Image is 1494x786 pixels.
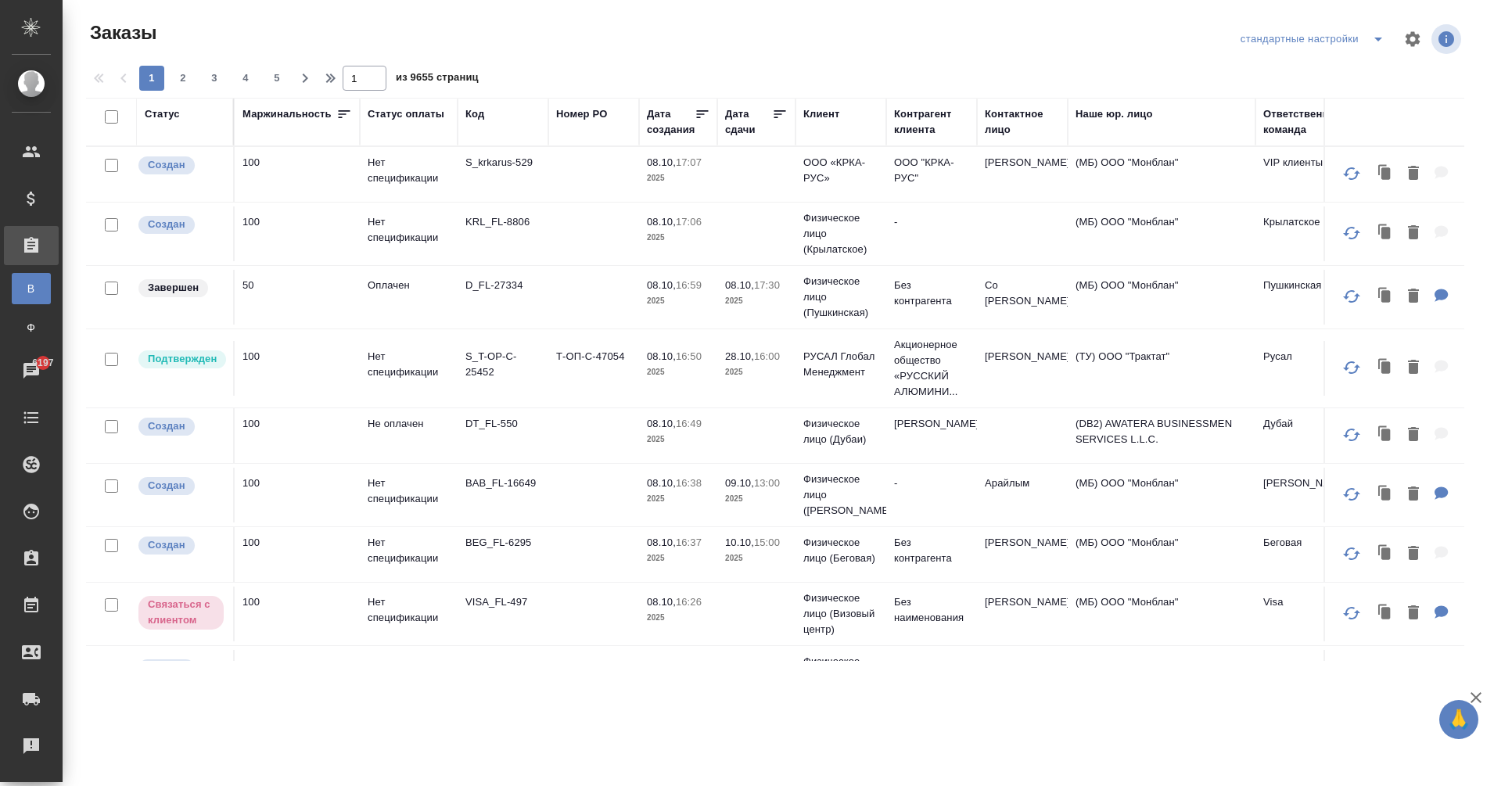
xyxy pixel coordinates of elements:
[171,66,196,91] button: 2
[725,106,772,138] div: Дата сдачи
[1446,703,1472,736] span: 🙏
[894,658,969,673] p: -
[235,650,360,705] td: 100
[465,594,540,610] p: VISA_FL-497
[647,418,676,429] p: 08.10,
[1431,24,1464,54] span: Посмотреть информацию
[1068,650,1255,705] td: (МБ) ООО "Монблан"
[1400,352,1427,384] button: Удалить
[465,214,540,230] p: KRL_FL-8806
[137,535,225,556] div: Выставляется автоматически при создании заказа
[1068,527,1255,582] td: (МБ) ООО "Монблан"
[977,527,1068,582] td: [PERSON_NAME]
[676,216,702,228] p: 17:06
[647,551,709,566] p: 2025
[137,155,225,176] div: Выставляется автоматически при создании заказа
[465,155,540,170] p: S_krkarus-529
[1068,206,1255,261] td: (МБ) ООО "Монблан"
[465,535,540,551] p: BEG_FL-6295
[1370,419,1400,451] button: Клонировать
[465,349,540,380] p: S_T-OP-C-25452
[1237,27,1394,52] div: split button
[12,312,51,343] a: Ф
[676,156,702,168] p: 17:07
[148,217,185,232] p: Создан
[725,537,754,548] p: 10.10,
[235,206,360,261] td: 100
[137,349,225,370] div: Выставляет КМ после уточнения всех необходимых деталей и получения согласия клиента на запуск. С ...
[647,106,695,138] div: Дата создания
[647,596,676,608] p: 08.10,
[1370,352,1400,384] button: Клонировать
[360,527,458,582] td: Нет спецификации
[1400,538,1427,570] button: Удалить
[242,106,332,122] div: Маржинальность
[148,351,217,367] p: Подтвержден
[977,468,1068,522] td: Арайлым
[894,155,969,186] p: ООО "КРКА-РУС"
[803,155,878,186] p: ООО «КРКА-РУС»
[235,587,360,641] td: 100
[1333,416,1370,454] button: Обновить
[1400,158,1427,190] button: Удалить
[1333,278,1370,315] button: Обновить
[1394,20,1431,58] span: Настроить таблицу
[148,537,185,553] p: Создан
[368,106,444,122] div: Статус оплаты
[894,214,969,230] p: -
[676,659,702,671] p: 16:12
[360,587,458,641] td: Нет спецификации
[803,535,878,566] p: Физическое лицо (Беговая)
[894,535,969,566] p: Без контрагента
[1400,281,1427,313] button: Удалить
[137,476,225,497] div: Выставляется автоматически при создании заказа
[360,468,458,522] td: Нет спецификации
[725,293,788,309] p: 2025
[137,278,225,299] div: Выставляет КМ при направлении счета или после выполнения всех работ/сдачи заказа клиенту. Окончат...
[465,278,540,293] p: D_FL-27334
[548,341,639,396] td: Т-ОП-С-47054
[894,416,969,432] p: [PERSON_NAME]
[1370,479,1400,511] button: Клонировать
[137,658,225,679] div: Выставляется автоматически при создании заказа
[556,106,607,122] div: Номер PO
[148,478,185,493] p: Создан
[676,350,702,362] p: 16:50
[137,416,225,437] div: Выставляется автоматически при создании заказа
[647,230,709,246] p: 2025
[86,20,156,45] span: Заказы
[12,273,51,304] a: В
[647,216,676,228] p: 08.10,
[725,551,788,566] p: 2025
[1400,217,1427,249] button: Удалить
[360,650,458,705] td: Оплачен
[148,280,199,296] p: Завершен
[894,106,969,138] div: Контрагент клиента
[1068,587,1255,641] td: (МБ) ООО "Монблан"
[233,70,258,86] span: 4
[1068,270,1255,325] td: (МБ) ООО "Монблан"
[1370,661,1400,693] button: Клонировать
[360,270,458,325] td: Оплачен
[754,279,780,291] p: 17:30
[1333,594,1370,632] button: Обновить
[202,70,227,86] span: 3
[264,70,289,86] span: 5
[4,351,59,390] a: 6197
[1333,214,1370,252] button: Обновить
[148,660,185,676] p: Создан
[754,477,780,489] p: 13:00
[1255,206,1346,261] td: Крылатское
[235,341,360,396] td: 100
[1370,598,1400,630] button: Клонировать
[647,491,709,507] p: 2025
[1333,476,1370,513] button: Обновить
[803,106,839,122] div: Клиент
[235,527,360,582] td: 100
[148,157,185,173] p: Создан
[465,416,540,432] p: DT_FL-550
[803,210,878,257] p: Физическое лицо (Крылатское)
[1400,419,1427,451] button: Удалить
[676,418,702,429] p: 16:49
[894,476,969,491] p: -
